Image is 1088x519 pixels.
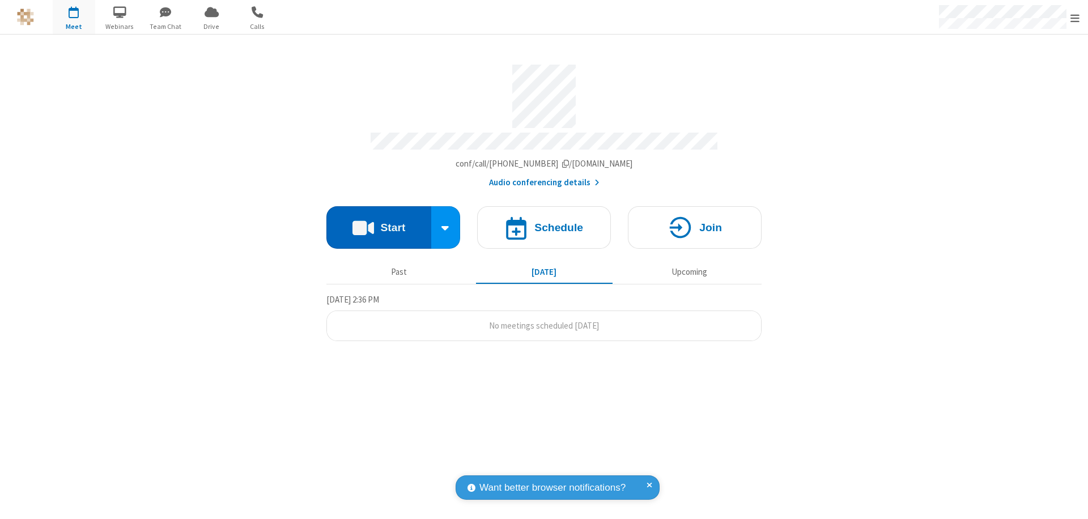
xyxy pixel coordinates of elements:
[17,8,34,25] img: QA Selenium DO NOT DELETE OR CHANGE
[236,22,279,32] span: Calls
[489,320,599,331] span: No meetings scheduled [DATE]
[331,261,467,283] button: Past
[53,22,95,32] span: Meet
[699,222,722,233] h4: Join
[476,261,613,283] button: [DATE]
[326,293,762,342] section: Today's Meetings
[326,206,431,249] button: Start
[190,22,233,32] span: Drive
[534,222,583,233] h4: Schedule
[326,56,762,189] section: Account details
[326,294,379,305] span: [DATE] 2:36 PM
[456,158,633,169] span: Copy my meeting room link
[479,480,626,495] span: Want better browser notifications?
[144,22,187,32] span: Team Chat
[621,261,758,283] button: Upcoming
[99,22,141,32] span: Webinars
[477,206,611,249] button: Schedule
[431,206,461,249] div: Start conference options
[489,176,600,189] button: Audio conferencing details
[456,158,633,171] button: Copy my meeting room linkCopy my meeting room link
[1060,490,1079,511] iframe: Chat
[380,222,405,233] h4: Start
[628,206,762,249] button: Join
